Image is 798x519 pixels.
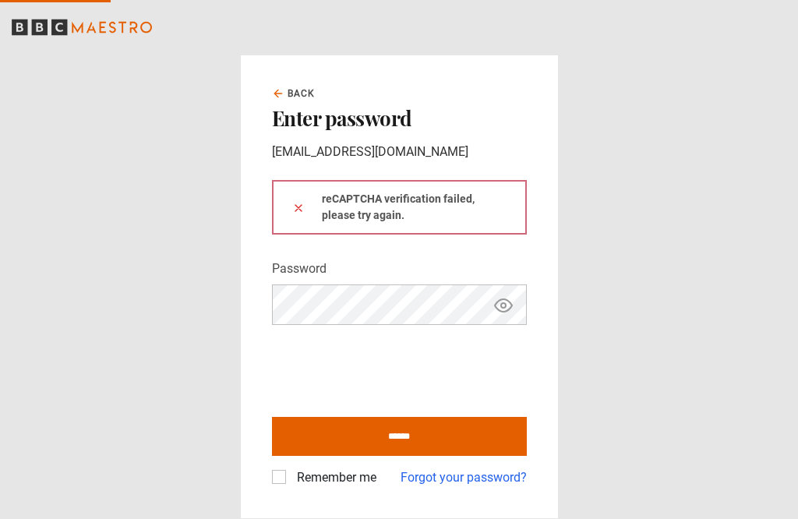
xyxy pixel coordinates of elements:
label: Remember me [291,468,376,487]
h2: Enter password [272,107,527,130]
iframe: reCAPTCHA [272,337,509,398]
svg: BBC Maestro [12,16,152,39]
label: Password [272,259,327,278]
button: Show password [490,291,517,319]
p: [EMAIL_ADDRESS][DOMAIN_NAME] [272,143,527,161]
a: Forgot your password? [401,468,527,487]
a: Back [272,86,316,101]
div: reCAPTCHA verification failed, please try again. [272,180,527,235]
span: Back [288,86,316,101]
